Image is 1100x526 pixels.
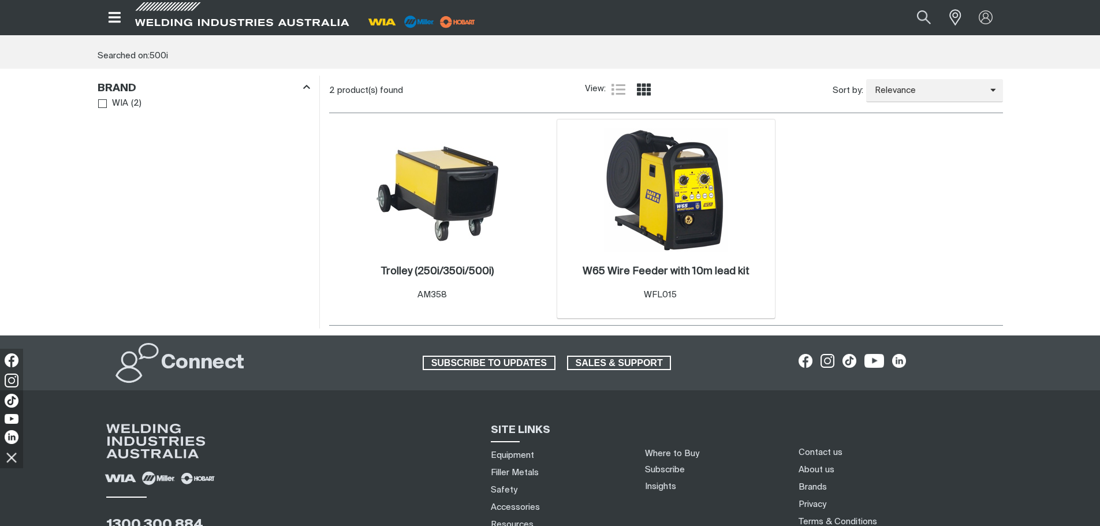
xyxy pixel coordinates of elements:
[604,128,728,252] img: W65 Wire Feeder with 10m lead kit
[491,425,550,435] span: SITE LINKS
[491,449,534,461] a: Equipment
[585,83,606,96] span: View:
[2,447,21,467] img: hide socials
[98,80,310,96] div: Brand
[866,84,990,98] span: Relevance
[568,356,670,371] span: SALES & SUPPORT
[98,96,310,111] ul: Brand
[381,265,494,278] a: Trolley (250i/350i/500i)
[833,84,863,98] span: Sort by:
[491,467,539,479] a: Filler Metals
[491,484,517,496] a: Safety
[437,17,479,26] a: miller
[889,5,943,31] input: Product name or item number...
[98,50,1003,63] div: Searched on:
[799,498,826,510] a: Privacy
[131,97,141,110] span: ( 2 )
[437,13,479,31] img: miller
[611,83,625,96] a: List view
[583,266,750,277] h2: W65 Wire Feeder with 10m lead kit
[417,290,447,299] span: AM358
[376,128,499,252] img: Trolley (250i/350i/500i)
[491,501,540,513] a: Accessories
[329,76,1003,105] section: Product list controls
[5,374,18,387] img: Instagram
[98,96,129,111] a: WIA
[5,394,18,408] img: TikTok
[98,76,310,112] aside: Filters
[799,481,827,493] a: Brands
[112,97,128,110] span: WIA
[381,266,494,277] h2: Trolley (250i/350i/500i)
[98,82,136,95] h3: Brand
[904,5,944,31] button: Search products
[644,290,677,299] span: WFL015
[5,430,18,444] img: LinkedIn
[645,482,676,491] a: Insights
[150,51,168,60] span: 500i
[799,464,834,476] a: About us
[337,86,403,95] span: product(s) found
[5,353,18,367] img: Facebook
[799,446,842,458] a: Contact us
[329,85,585,96] div: 2
[583,265,750,278] a: W65 Wire Feeder with 10m lead kit
[567,356,672,371] a: SALES & SUPPORT
[5,414,18,424] img: YouTube
[423,356,555,371] a: SUBSCRIBE TO UPDATES
[645,465,685,474] a: Subscribe
[424,356,554,371] span: SUBSCRIBE TO UPDATES
[645,449,699,458] a: Where to Buy
[161,350,244,376] h2: Connect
